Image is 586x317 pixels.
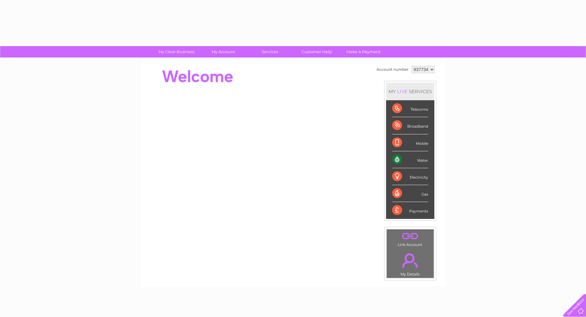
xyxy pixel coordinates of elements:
div: Mobile [392,134,428,151]
td: Account number [375,64,410,75]
div: Electricity [392,168,428,185]
a: Customer Help [291,46,342,57]
td: My Details [386,248,434,278]
div: Broadband [392,117,428,134]
div: Telecoms [392,100,428,117]
td: Link Account [386,229,434,248]
div: LIVE [396,89,409,94]
a: . [388,250,432,271]
div: MY SERVICES [386,83,434,100]
a: . [388,231,432,242]
div: Payments [392,202,428,219]
a: Make A Payment [338,46,389,57]
div: Water [392,151,428,168]
div: Gas [392,185,428,202]
a: Services [245,46,295,57]
a: My Account [198,46,249,57]
a: My Clear Business [151,46,202,57]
